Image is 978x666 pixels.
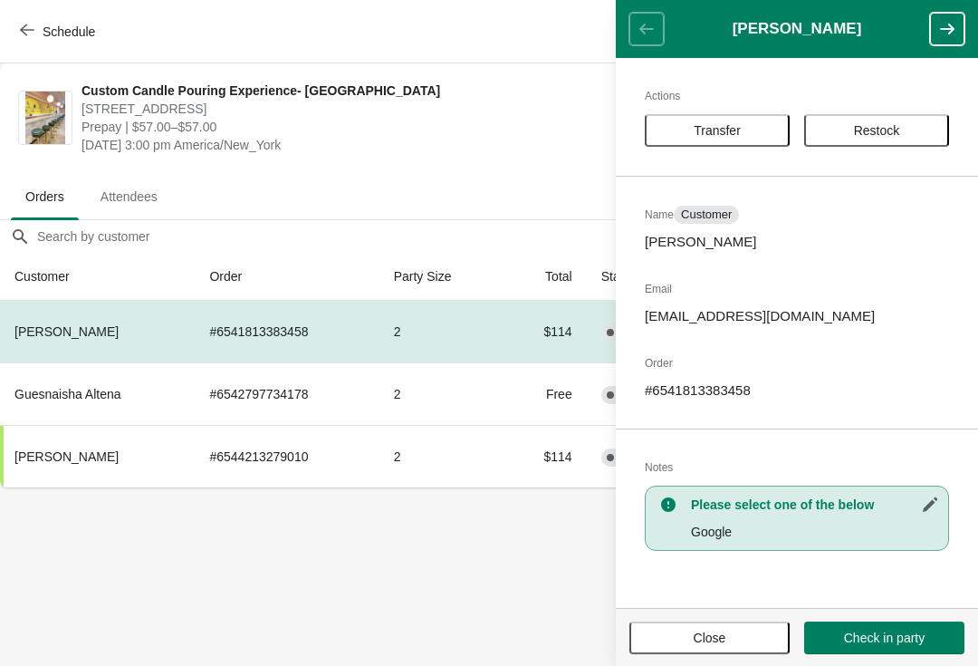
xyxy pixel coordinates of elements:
[645,280,949,298] h2: Email
[379,301,504,362] td: 2
[691,523,939,541] p: Google
[379,362,504,425] td: 2
[195,425,379,487] td: # 6544213279010
[645,458,949,477] h2: Notes
[81,82,637,100] span: Custom Candle Pouring Experience- [GEOGRAPHIC_DATA]
[81,118,637,136] span: Prepay | $57.00–$57.00
[804,622,964,654] button: Check in party
[694,631,726,645] span: Close
[504,301,587,362] td: $114
[86,180,172,213] span: Attendees
[9,15,110,48] button: Schedule
[25,92,65,144] img: Custom Candle Pouring Experience- Delray Beach
[379,253,504,301] th: Party Size
[691,496,939,514] h3: Please select one of the below
[645,87,949,105] h2: Actions
[645,354,949,372] h2: Order
[645,114,790,147] button: Transfer
[804,114,949,147] button: Restock
[504,253,587,301] th: Total
[629,622,790,654] button: Close
[14,324,119,339] span: [PERSON_NAME]
[379,425,504,487] td: 2
[43,24,95,39] span: Schedule
[504,425,587,487] td: $114
[844,631,925,645] span: Check in party
[681,208,732,222] span: Customer
[11,180,79,213] span: Orders
[504,362,587,425] td: Free
[81,100,637,118] span: [STREET_ADDRESS]
[195,253,379,301] th: Order
[587,253,696,301] th: Status
[645,381,949,400] p: # 6541813383458
[195,301,379,362] td: # 6541813383458
[694,123,741,138] span: Transfer
[81,136,637,154] span: [DATE] 3:00 pm America/New_York
[36,220,978,253] input: Search by customer
[645,233,949,251] p: [PERSON_NAME]
[14,387,121,401] span: Guesnaisha Altena
[854,123,900,138] span: Restock
[664,20,930,38] h1: [PERSON_NAME]
[14,449,119,464] span: [PERSON_NAME]
[645,307,949,325] p: [EMAIL_ADDRESS][DOMAIN_NAME]
[645,206,949,224] h2: Name
[195,362,379,425] td: # 6542797734178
